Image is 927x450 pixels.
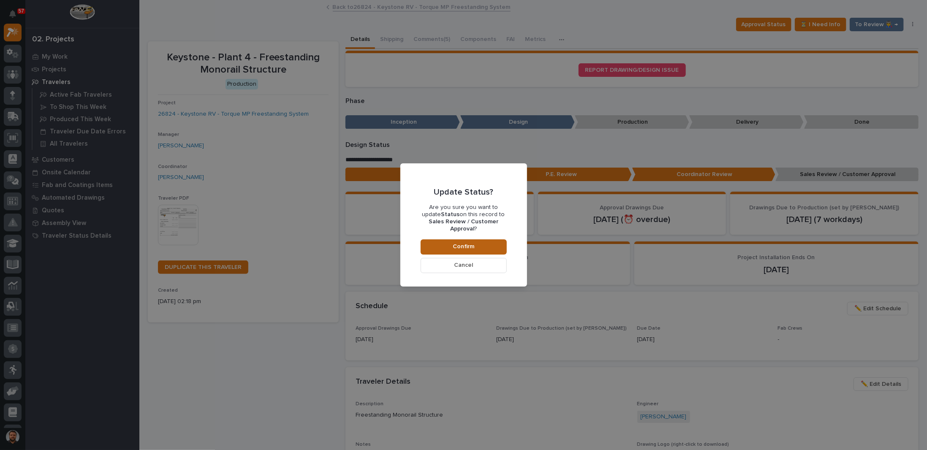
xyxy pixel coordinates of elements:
p: Update Status? [434,187,493,197]
button: Confirm [421,239,507,255]
span: Cancel [454,261,473,269]
span: Confirm [453,243,474,250]
b: Status [441,211,460,217]
button: Cancel [421,258,507,273]
p: Are you sure you want to update on this record to ? [421,204,507,232]
b: Sales Review / Customer Approval [429,219,498,232]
